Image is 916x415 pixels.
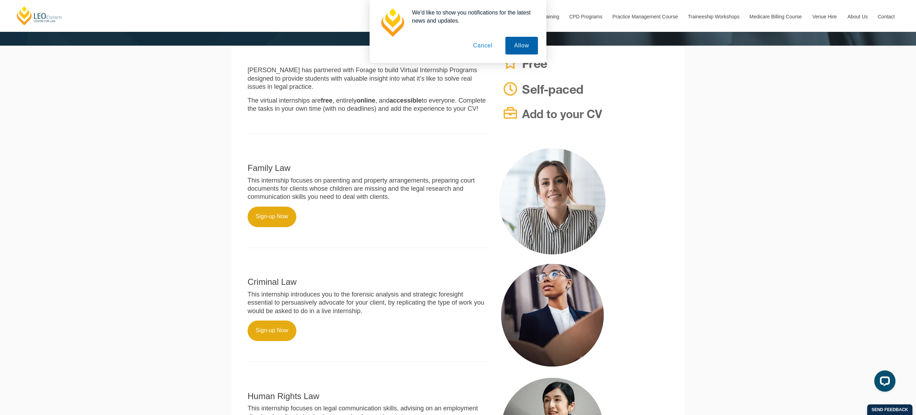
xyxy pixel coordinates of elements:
h2: Criminal Law [248,277,489,287]
p: This internship focuses on parenting and property arrangements, preparing court documents for cli... [248,177,489,201]
div: We'd like to show you notifications for the latest news and updates. [406,8,538,25]
p: This internship introduces you to the forensic analysis and strategic foresight essential to pers... [248,290,489,315]
a: Sign-up Now [248,207,296,227]
strong: free [321,97,332,104]
strong: online [356,97,375,104]
a: Sign-up Now [248,321,296,341]
p: The virtual internships are , entirely , and to everyone. Complete the tasks in your own time (wi... [248,97,489,113]
button: Cancel [464,37,502,54]
h2: Human Rights Law [248,392,489,401]
h2: Family Law [248,163,489,173]
iframe: LiveChat chat widget [869,368,898,397]
img: notification icon [378,8,406,37]
p: [PERSON_NAME] has partnered with Forage to build Virtual Internship Programs designed to provide ... [248,66,489,91]
strong: accessible [389,97,422,104]
button: Allow [505,37,538,54]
